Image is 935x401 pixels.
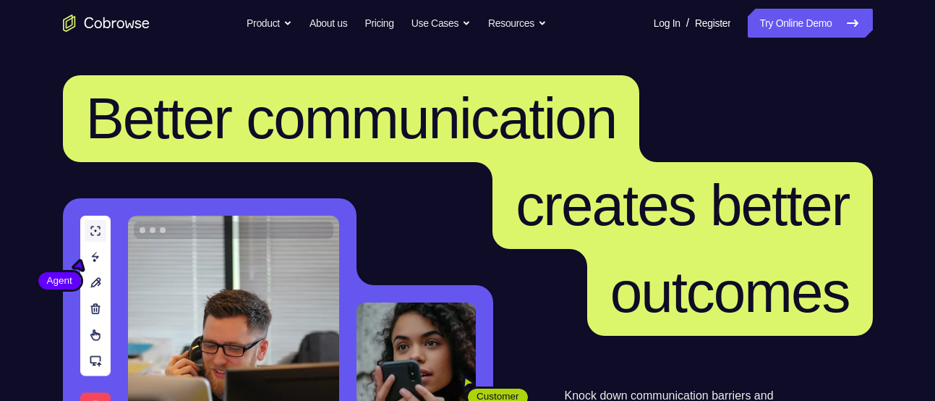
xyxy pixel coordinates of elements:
[748,9,872,38] a: Try Online Demo
[686,14,689,32] span: /
[247,9,292,38] button: Product
[63,14,150,32] a: Go to the home page
[516,173,849,237] span: creates better
[488,9,547,38] button: Resources
[654,9,680,38] a: Log In
[695,9,730,38] a: Register
[309,9,347,38] a: About us
[364,9,393,38] a: Pricing
[411,9,471,38] button: Use Cases
[86,86,617,151] span: Better communication
[610,260,850,324] span: outcomes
